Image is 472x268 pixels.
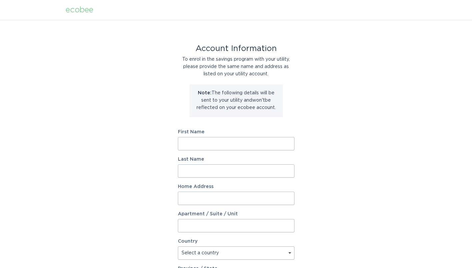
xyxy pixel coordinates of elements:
[178,56,294,78] div: To enrol in the savings program with your utility, please provide the same name and address as li...
[178,239,198,244] label: Country
[178,130,294,134] label: First Name
[66,6,93,14] div: ecobee
[198,91,212,95] strong: Note:
[178,157,294,162] label: Last Name
[178,184,294,189] label: Home Address
[178,212,294,216] label: Apartment / Suite / Unit
[195,89,278,111] p: The following details will be sent to your utility and won't be reflected on your ecobee account.
[178,45,294,52] div: Account Information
